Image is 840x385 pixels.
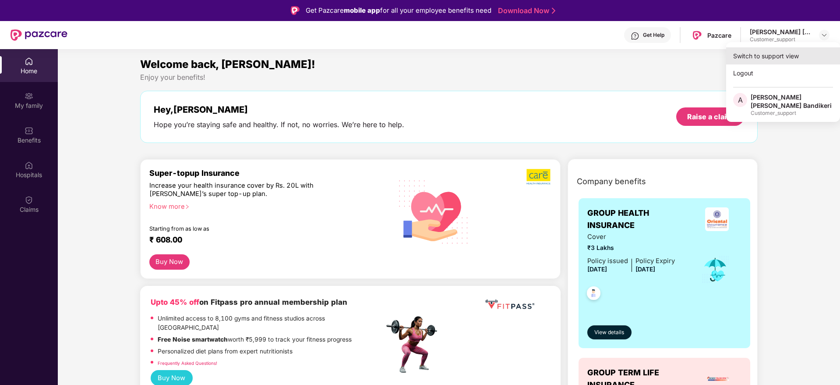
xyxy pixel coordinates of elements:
div: Starting from as low as [149,225,347,232]
span: ₹3 Lakhs [587,243,675,253]
div: Get Pazcare for all your employee benefits need [306,5,491,16]
img: Logo [291,6,300,15]
img: svg+xml;base64,PHN2ZyBpZD0iSG9tZSIgeG1sbnM9Imh0dHA6Ly93d3cudzMub3JnLzIwMDAvc3ZnIiB3aWR0aD0iMjAiIG... [25,57,33,66]
img: svg+xml;base64,PHN2ZyBpZD0iQmVuZWZpdHMiIHhtbG5zPSJodHRwOi8vd3d3LnczLm9yZy8yMDAwL3N2ZyIgd2lkdGg9Ij... [25,126,33,135]
img: fpp.png [384,314,445,375]
div: Enjoy your benefits! [140,73,758,82]
img: svg+xml;base64,PHN2ZyB4bWxucz0iaHR0cDovL3d3dy53My5vcmcvMjAwMC9zdmciIHhtbG5zOnhsaW5rPSJodHRwOi8vd3... [392,169,476,254]
img: Pazcare_Logo.png [691,29,703,42]
div: Customer_support [750,36,811,43]
div: [PERSON_NAME] [PERSON_NAME] Bandikeri [750,28,811,36]
div: Policy issued [587,256,628,266]
b: on Fitpass pro annual membership plan [151,298,347,307]
div: Customer_support [751,110,833,117]
span: [DATE] [635,266,655,273]
span: right [185,204,190,209]
img: Stroke [552,6,555,15]
img: svg+xml;base64,PHN2ZyBpZD0iQ2xhaW0iIHhtbG5zPSJodHRwOi8vd3d3LnczLm9yZy8yMDAwL3N2ZyIgd2lkdGg9IjIwIi... [25,196,33,204]
img: svg+xml;base64,PHN2ZyB4bWxucz0iaHR0cDovL3d3dy53My5vcmcvMjAwMC9zdmciIHdpZHRoPSI0OC45NDMiIGhlaWdodD... [583,284,604,305]
p: Personalized diet plans from expert nutritionists [158,347,293,356]
div: Hope you’re staying safe and healthy. If not, no worries. We’re here to help. [154,120,404,129]
span: View details [594,328,624,337]
span: Welcome back, [PERSON_NAME]! [140,58,315,71]
div: Super-topup Insurance [149,168,384,178]
img: New Pazcare Logo [11,29,67,41]
a: Download Now [498,6,553,15]
div: Know more [149,203,379,209]
p: Unlimited access to 8,100 gyms and fitness studios across [GEOGRAPHIC_DATA] [158,314,384,333]
div: ₹ 608.00 [149,235,375,246]
button: Buy Now [149,254,190,270]
strong: mobile app [344,6,380,14]
img: icon [701,255,730,284]
span: A [738,95,743,105]
button: View details [587,325,632,339]
div: Get Help [643,32,664,39]
img: insurerLogo [705,207,729,231]
span: Cover [587,232,675,242]
div: Policy Expiry [635,256,675,266]
span: GROUP HEALTH INSURANCE [587,207,692,232]
img: svg+xml;base64,PHN2ZyBpZD0iSGVscC0zMngzMiIgeG1sbnM9Imh0dHA6Ly93d3cudzMub3JnLzIwMDAvc3ZnIiB3aWR0aD... [631,32,639,40]
div: Pazcare [707,31,731,39]
img: svg+xml;base64,PHN2ZyBpZD0iRHJvcGRvd24tMzJ4MzIiIHhtbG5zPSJodHRwOi8vd3d3LnczLm9yZy8yMDAwL3N2ZyIgd2... [821,32,828,39]
div: [PERSON_NAME] [PERSON_NAME] Bandikeri [751,93,833,110]
div: Raise a claim [687,112,733,121]
b: Upto 45% off [151,298,199,307]
div: Increase your health insurance cover by Rs. 20L with [PERSON_NAME]’s super top-up plan. [149,182,346,199]
img: fppp.png [484,296,536,313]
span: [DATE] [587,266,607,273]
span: Company benefits [577,175,646,188]
div: Switch to support view [726,47,840,64]
p: worth ₹5,999 to track your fitness progress [158,335,352,345]
img: svg+xml;base64,PHN2ZyB3aWR0aD0iMjAiIGhlaWdodD0iMjAiIHZpZXdCb3g9IjAgMCAyMCAyMCIgZmlsbD0ibm9uZSIgeG... [25,92,33,100]
div: Hey, [PERSON_NAME] [154,104,404,115]
img: svg+xml;base64,PHN2ZyBpZD0iSG9zcGl0YWxzIiB4bWxucz0iaHR0cDovL3d3dy53My5vcmcvMjAwMC9zdmciIHdpZHRoPS... [25,161,33,170]
strong: Free Noise smartwatch [158,336,228,343]
a: Frequently Asked Questions! [158,360,217,366]
img: b5dec4f62d2307b9de63beb79f102df3.png [526,168,551,185]
div: Logout [726,64,840,82]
